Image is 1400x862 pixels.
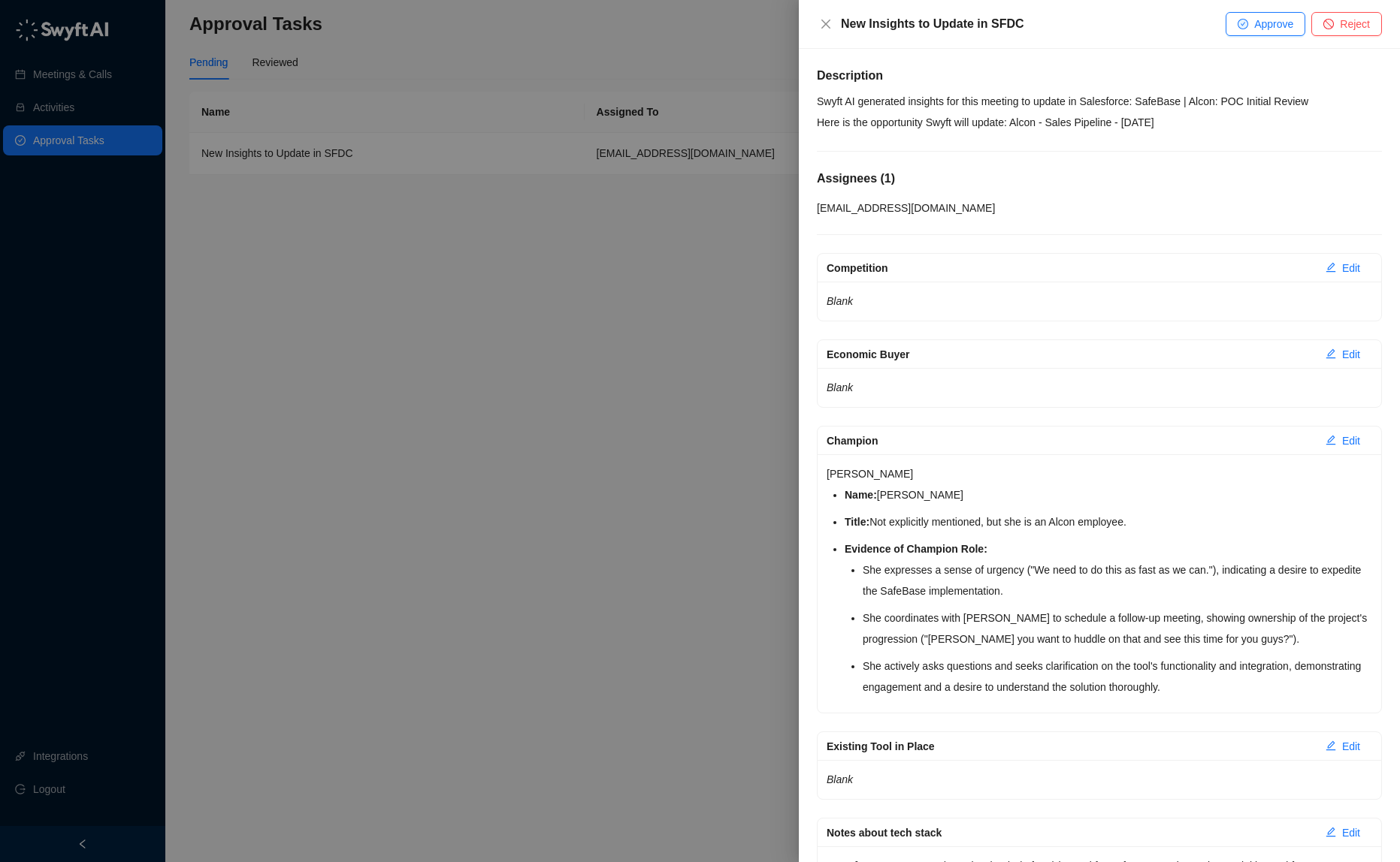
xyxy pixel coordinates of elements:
span: Approve [1254,16,1293,32]
p: [PERSON_NAME] [827,463,1372,484]
button: Edit [1314,342,1372,366]
li: She actively asks questions and seeks clarification on the tool's functionality and integration, ... [863,656,1372,698]
button: Close [817,15,835,33]
button: Edit [1314,256,1372,280]
strong: Evidence of Champion Role: [845,543,987,555]
div: Champion [827,433,1314,449]
span: Edit [1342,824,1360,841]
li: She coordinates with [PERSON_NAME] to schedule a follow-up meeting, showing ownership of the proj... [863,607,1372,650]
li: [PERSON_NAME] [845,484,1372,505]
button: Edit [1314,734,1372,758]
span: edit [1326,827,1336,837]
span: Edit [1342,738,1360,755]
span: edit [1326,348,1336,359]
span: edit [1326,262,1336,273]
button: Edit [1314,821,1372,845]
span: close [820,18,832,30]
button: Edit [1314,429,1372,453]
span: [EMAIL_ADDRESS][DOMAIN_NAME] [817,202,995,214]
div: Economic Buyer [827,346,1314,363]
span: Reject [1340,16,1370,32]
p: Swyft AI generated insights for this meeting to update in Salesforce: SafeBase | Alcon: POC Initi... [817,91,1382,112]
span: edit [1326,740,1336,751]
span: Edit [1342,433,1360,449]
em: Blank [827,295,853,307]
div: Existing Tool in Place [827,738,1314,755]
span: check-circle [1238,19,1248,29]
p: Here is the opportunity Swyft will update: Alcon - Sales Pipeline - [DATE] [817,112,1382,133]
li: She expresses a sense of urgency ("We need to do this as fast as we can."), indicating a desire t... [863,559,1372,601]
em: Blank [827,381,853,393]
span: edit [1326,435,1336,445]
h5: Description [817,67,1382,85]
button: Reject [1311,12,1382,36]
li: Not explicitly mentioned, but she is an Alcon employee. [845,511,1372,532]
span: stop [1323,19,1334,29]
h5: Assignees ( 1 ) [817,170,1382,188]
strong: Title: [845,516,869,528]
div: Competition [827,260,1314,276]
span: Edit [1342,346,1360,363]
div: New Insights to Update in SFDC [841,15,1226,33]
div: Notes about tech stack [827,824,1314,841]
span: Edit [1342,260,1360,276]
em: Blank [827,773,853,785]
strong: Name: [845,489,877,501]
button: Approve [1226,12,1305,36]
